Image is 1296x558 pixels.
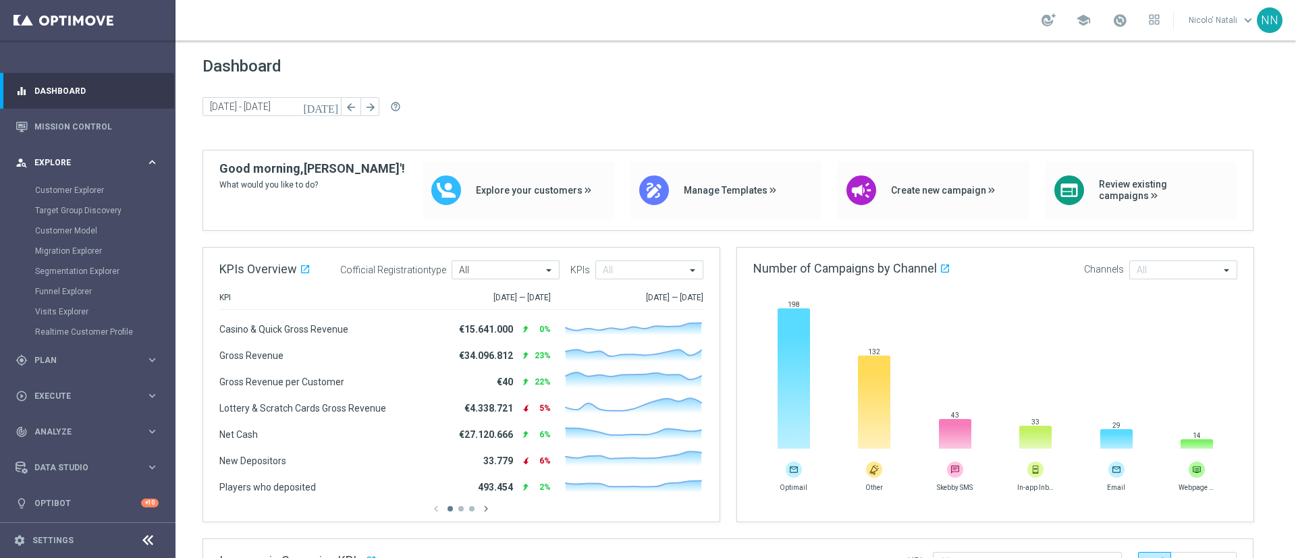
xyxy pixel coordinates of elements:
[35,302,174,322] div: Visits Explorer
[16,426,28,438] i: track_changes
[35,266,140,277] a: Segmentation Explorer
[35,205,140,216] a: Target Group Discovery
[16,157,146,169] div: Explore
[16,354,146,366] div: Plan
[15,86,159,96] button: equalizer Dashboard
[35,200,174,221] div: Target Group Discovery
[16,497,28,509] i: lightbulb
[15,121,159,132] button: Mission Control
[16,157,28,169] i: person_search
[146,156,159,169] i: keyboard_arrow_right
[34,392,146,400] span: Execute
[35,241,174,261] div: Migration Explorer
[1257,7,1282,33] div: NN
[35,185,140,196] a: Customer Explorer
[1076,13,1091,28] span: school
[35,281,174,302] div: Funnel Explorer
[15,391,159,401] button: play_circle_outline Execute keyboard_arrow_right
[34,159,146,167] span: Explore
[146,425,159,438] i: keyboard_arrow_right
[34,428,146,436] span: Analyze
[1187,10,1257,30] a: Nicolo' Natalikeyboard_arrow_down
[35,221,174,241] div: Customer Model
[146,354,159,366] i: keyboard_arrow_right
[34,73,159,109] a: Dashboard
[16,390,146,402] div: Execute
[15,157,159,168] button: person_search Explore keyboard_arrow_right
[141,499,159,507] div: +10
[35,246,140,256] a: Migration Explorer
[35,322,174,342] div: Realtime Customer Profile
[16,390,28,402] i: play_circle_outline
[16,462,146,474] div: Data Studio
[15,426,159,437] button: track_changes Analyze keyboard_arrow_right
[35,286,140,297] a: Funnel Explorer
[16,485,159,521] div: Optibot
[35,306,140,317] a: Visits Explorer
[1241,13,1255,28] span: keyboard_arrow_down
[35,327,140,337] a: Realtime Customer Profile
[35,180,174,200] div: Customer Explorer
[146,389,159,402] i: keyboard_arrow_right
[16,426,146,438] div: Analyze
[34,109,159,144] a: Mission Control
[16,109,159,144] div: Mission Control
[13,534,26,547] i: settings
[146,461,159,474] i: keyboard_arrow_right
[16,85,28,97] i: equalizer
[35,225,140,236] a: Customer Model
[34,485,141,521] a: Optibot
[15,355,159,366] button: gps_fixed Plan keyboard_arrow_right
[16,73,159,109] div: Dashboard
[34,464,146,472] span: Data Studio
[32,536,74,545] a: Settings
[34,356,146,364] span: Plan
[16,354,28,366] i: gps_fixed
[15,498,159,509] button: lightbulb Optibot +10
[35,261,174,281] div: Segmentation Explorer
[15,462,159,473] button: Data Studio keyboard_arrow_right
